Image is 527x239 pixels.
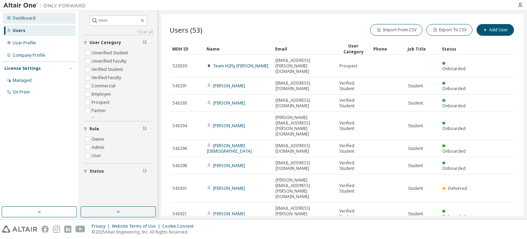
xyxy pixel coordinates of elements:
label: Owner [92,135,106,143]
div: Email [275,43,333,54]
span: 529330 [173,63,187,69]
span: 543301 [173,186,187,191]
span: Onboarded [442,66,466,72]
span: Verified Student [339,143,367,154]
span: Onboarded [442,214,466,219]
span: 543294 [173,123,187,129]
div: Company Profile [13,53,45,58]
span: Student [408,186,423,191]
div: Status [442,43,471,54]
button: Import From CSV [370,24,422,36]
span: Clear filter [143,126,147,132]
span: 543298 [173,163,187,169]
div: Managed [13,78,32,83]
div: MDH ID [172,43,201,54]
img: facebook.svg [42,226,49,233]
div: User Profile [13,40,36,46]
span: User Category [90,40,121,45]
span: Student [408,211,423,217]
span: 543291 [173,83,187,89]
span: Onboarded [442,126,466,131]
div: Job Title [408,43,436,54]
span: [EMAIL_ADDRESS][DOMAIN_NAME] [276,98,333,109]
span: Verified Student [339,80,367,91]
img: altair_logo.svg [2,226,37,233]
a: [PERSON_NAME] [213,123,245,129]
div: Name [207,43,270,54]
span: Clear filter [143,169,147,174]
label: Admin [92,143,106,152]
label: User [92,152,103,160]
label: Trial [92,115,102,123]
span: Onboarded [442,148,466,154]
button: Role [83,121,153,137]
div: Phone [373,43,402,54]
label: Unverified Faculty [92,57,128,65]
span: [EMAIL_ADDRESS][DOMAIN_NAME] [276,80,333,91]
button: User Category [83,35,153,50]
div: Website Terms of Use [112,224,162,229]
span: Role [90,126,99,132]
img: linkedin.svg [64,226,71,233]
label: Commercial [92,82,117,90]
span: Onboarded [442,165,466,171]
img: instagram.svg [53,226,60,233]
label: Prospect [92,98,111,107]
span: Verified Student [339,183,367,194]
span: Clear filter [143,40,147,45]
span: [EMAIL_ADDRESS][DOMAIN_NAME] [276,143,333,154]
span: [EMAIL_ADDRESS][PERSON_NAME][DOMAIN_NAME] [276,58,333,74]
span: Verified Student [339,160,367,171]
div: Users [13,28,25,33]
span: Student [408,146,423,151]
span: [EMAIL_ADDRESS][DOMAIN_NAME] [276,160,333,171]
img: youtube.svg [75,226,85,233]
span: Onboarded [442,86,466,91]
span: Status [90,169,104,174]
span: Verified Student [339,120,367,131]
span: Verified Student [339,208,367,219]
span: Users (53) [169,25,202,35]
span: Student [408,163,423,169]
label: Unverified Student [92,49,129,57]
span: Prospect [339,63,357,69]
a: [PERSON_NAME] [213,100,245,106]
span: Student [408,123,423,129]
span: Onboarded [442,103,466,109]
a: [PERSON_NAME][DEMOGRAPHIC_DATA] [207,143,252,154]
div: User Category [339,43,368,55]
span: Delivered [448,185,467,191]
a: Team H2Fly [PERSON_NAME] [213,63,268,69]
label: Partner [92,107,107,115]
label: Employee [92,90,112,98]
span: [PERSON_NAME][EMAIL_ADDRESS][PERSON_NAME][DOMAIN_NAME] [276,115,333,137]
a: [PERSON_NAME] [213,83,245,89]
span: Student [408,100,423,106]
p: © 2025 Altair Engineering, Inc. All Rights Reserved. [92,229,198,235]
a: [PERSON_NAME] [213,163,245,169]
div: Cookie Consent [162,224,198,229]
button: Add User [477,24,514,36]
div: On Prem [13,89,30,95]
a: [PERSON_NAME] [213,211,245,217]
span: Student [408,83,423,89]
a: [PERSON_NAME] [213,185,245,191]
div: License Settings [4,66,41,71]
button: Status [83,164,153,179]
div: Dashboard [13,15,35,21]
span: Verified Student [339,98,367,109]
span: [EMAIL_ADDRESS][PERSON_NAME][DOMAIN_NAME] [276,206,333,222]
span: 543296 [173,146,187,151]
a: Clear all [83,29,153,35]
label: Verified Student [92,65,124,74]
img: Altair One [3,2,89,9]
div: Privacy [92,224,112,229]
button: Export To CSV [426,24,472,36]
span: 543293 [173,100,187,106]
span: 543921 [173,211,187,217]
span: [PERSON_NAME][EMAIL_ADDRESS][PERSON_NAME][DOMAIN_NAME] [276,177,333,199]
label: Verified Faculty [92,74,122,82]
